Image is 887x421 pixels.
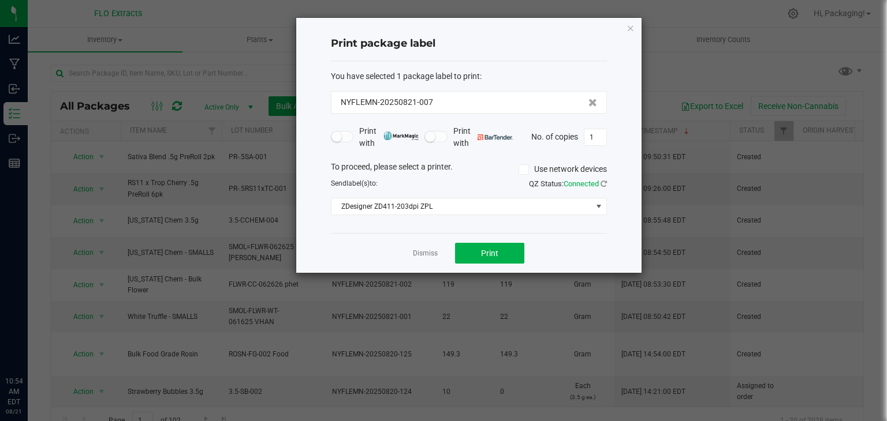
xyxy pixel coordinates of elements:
[341,96,433,108] span: NYFLEMN-20250821-007
[331,70,607,82] div: :
[359,125,419,149] span: Print with
[453,125,513,149] span: Print with
[12,329,46,363] iframe: Resource center
[531,131,578,141] span: No. of copies
[481,249,498,258] span: Print
[331,72,480,81] span: You have selected 1 package label to print
[34,327,48,341] iframe: Resource center unread badge
[346,179,370,187] span: label(s)
[322,161,616,178] div: To proceed, please select a printer.
[478,134,513,140] img: bartender.png
[529,179,607,188] span: QZ Status:
[413,249,438,258] a: Dismiss
[519,163,607,175] label: Use network devices
[383,131,419,140] img: mark_magic_cybra.png
[331,198,592,215] span: ZDesigner ZD411-203dpi ZPL
[331,179,378,187] span: Send to:
[564,179,599,188] span: Connected
[331,36,607,51] h4: Print package label
[455,243,524,264] button: Print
